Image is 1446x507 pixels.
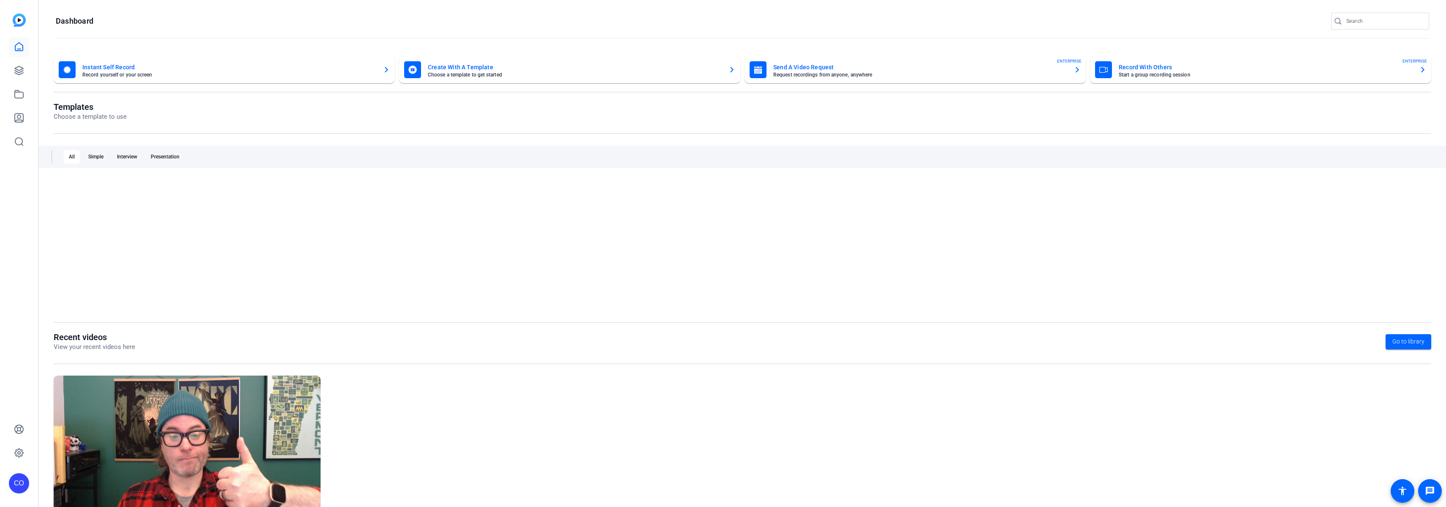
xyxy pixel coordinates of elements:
input: Search [1346,16,1422,26]
mat-icon: accessibility [1397,486,1408,496]
span: ENTERPRISE [1057,58,1082,64]
div: CO [9,473,29,493]
p: Choose a template to use [54,112,127,122]
div: Interview [112,150,142,164]
button: Send A Video RequestRequest recordings from anyone, anywhereENTERPRISE [745,56,1086,83]
button: Create With A TemplateChoose a template to get started [399,56,740,83]
h1: Dashboard [56,16,93,26]
mat-card-title: Record With Others [1119,62,1413,72]
span: ENTERPRISE [1403,58,1427,64]
div: Presentation [146,150,185,164]
button: Record With OthersStart a group recording sessionENTERPRISE [1090,56,1431,83]
mat-card-subtitle: Record yourself or your screen [82,72,376,77]
h1: Recent videos [54,332,135,342]
mat-card-subtitle: Start a group recording session [1119,72,1413,77]
h1: Templates [54,102,127,112]
button: Instant Self RecordRecord yourself or your screen [54,56,395,83]
p: View your recent videos here [54,342,135,352]
mat-card-title: Create With A Template [428,62,722,72]
mat-card-title: Instant Self Record [82,62,376,72]
mat-card-subtitle: Choose a template to get started [428,72,722,77]
a: Go to library [1386,334,1431,349]
img: blue-gradient.svg [13,14,26,27]
span: Go to library [1392,337,1424,346]
div: All [64,150,80,164]
mat-icon: message [1425,486,1435,496]
mat-card-subtitle: Request recordings from anyone, anywhere [773,72,1067,77]
div: Simple [83,150,109,164]
mat-card-title: Send A Video Request [773,62,1067,72]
